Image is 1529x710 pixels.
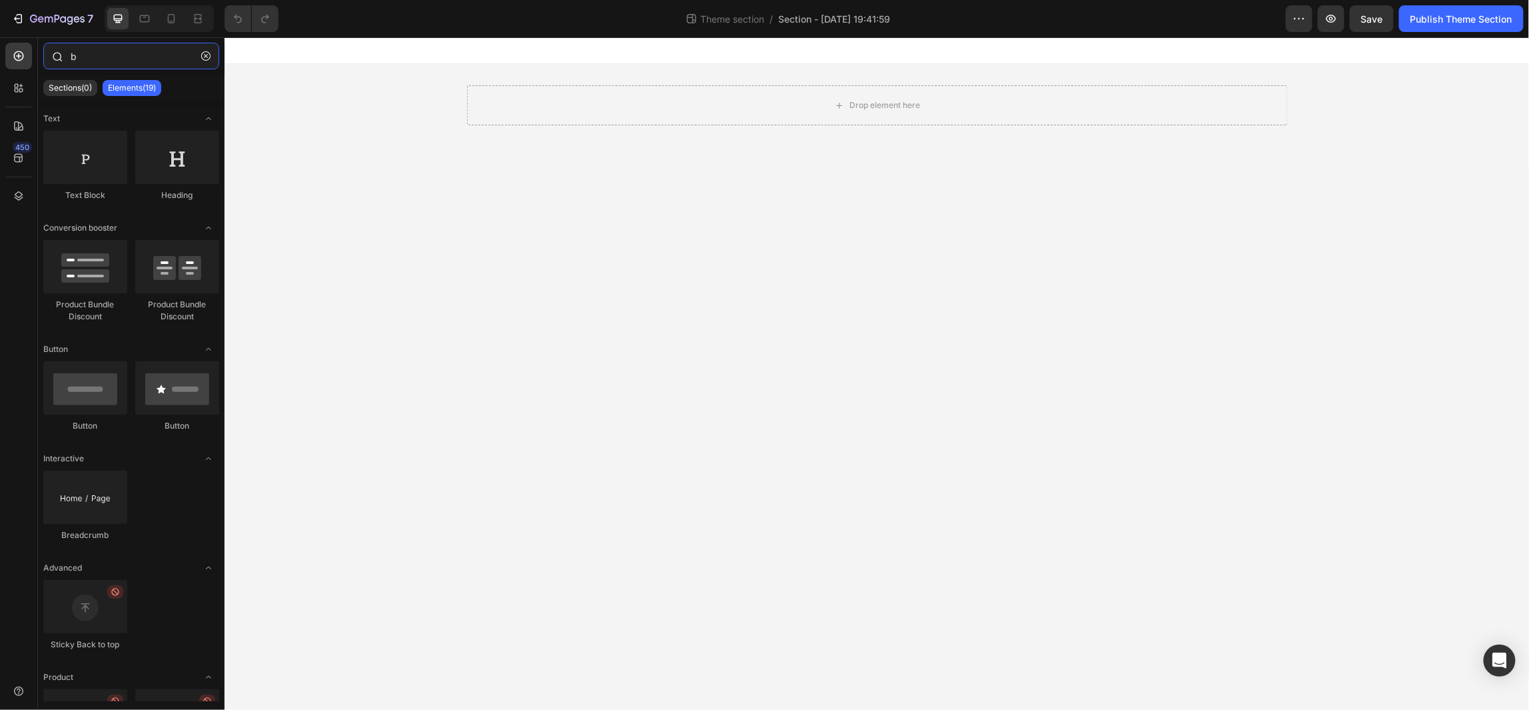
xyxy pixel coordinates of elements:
[198,448,219,469] span: Toggle open
[135,189,219,201] div: Heading
[198,108,219,129] span: Toggle open
[198,217,219,239] span: Toggle open
[43,299,127,323] div: Product Bundle Discount
[43,343,68,355] span: Button
[13,142,32,153] div: 450
[770,12,773,26] span: /
[135,420,219,432] div: Button
[779,12,891,26] span: Section - [DATE] 19:41:59
[108,83,156,93] p: Elements(19)
[698,12,767,26] span: Theme section
[43,113,60,125] span: Text
[43,43,219,69] input: Search Sections & Elements
[43,639,127,651] div: Sticky Back to top
[1350,5,1394,32] button: Save
[198,667,219,688] span: Toggle open
[1410,12,1512,26] div: Publish Theme Section
[49,83,92,93] p: Sections(0)
[198,339,219,360] span: Toggle open
[43,222,117,234] span: Conversion booster
[1399,5,1524,32] button: Publish Theme Section
[225,5,278,32] div: Undo/Redo
[43,453,84,465] span: Interactive
[5,5,99,32] button: 7
[43,529,127,541] div: Breadcrumb
[43,420,127,432] div: Button
[43,671,73,683] span: Product
[198,557,219,579] span: Toggle open
[626,63,696,73] div: Drop element here
[43,189,127,201] div: Text Block
[43,562,82,574] span: Advanced
[135,299,219,323] div: Product Bundle Discount
[87,11,93,27] p: 7
[1484,645,1516,677] div: Open Intercom Messenger
[1361,13,1383,25] span: Save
